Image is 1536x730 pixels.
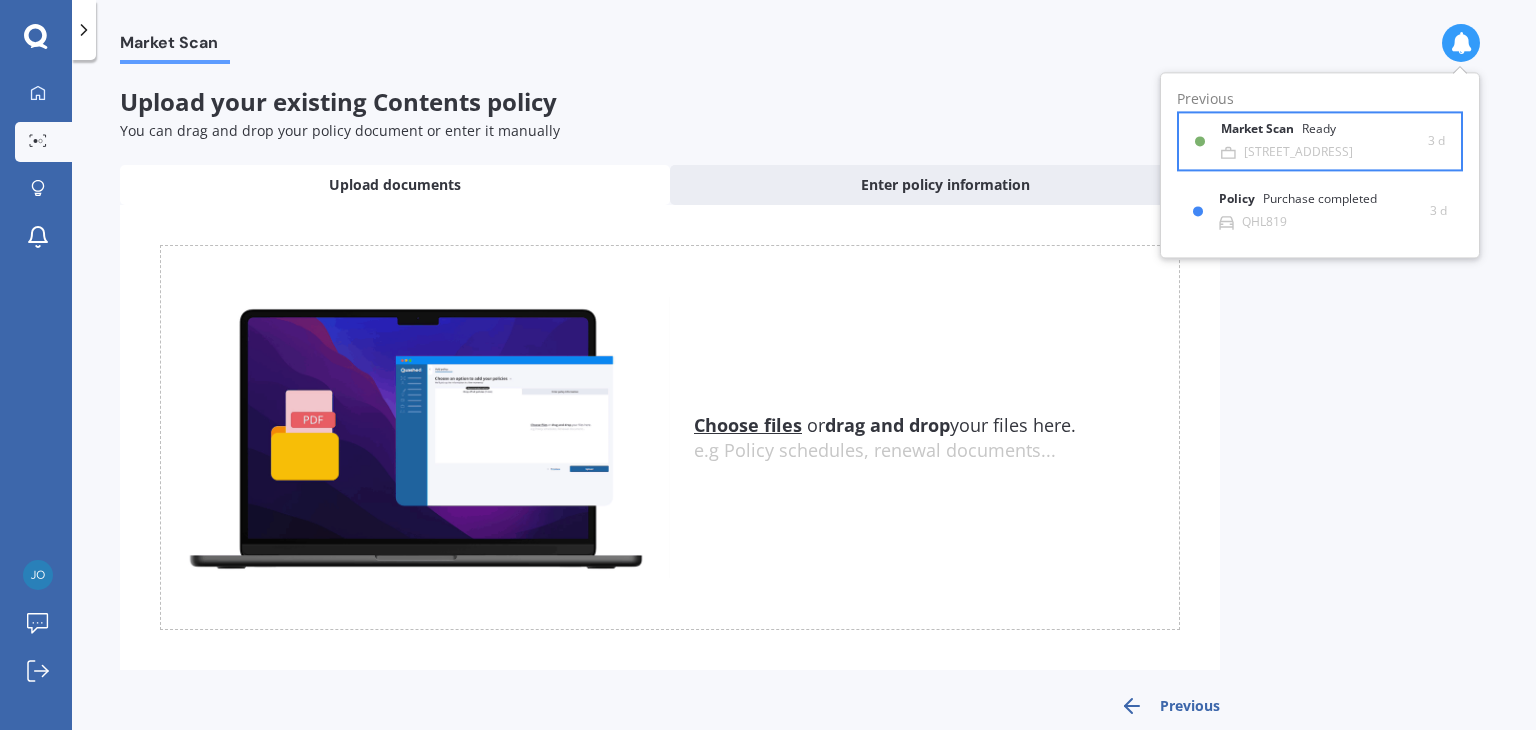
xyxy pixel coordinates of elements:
button: Previous [1120,694,1220,718]
span: 3 d [1430,201,1447,221]
b: drag and drop [825,413,950,437]
span: Upload your existing Contents policy [120,85,557,118]
span: Upload documents [329,175,461,195]
span: Enter policy information [861,175,1030,195]
u: Choose files [694,413,802,437]
img: upload.de96410c8ce839c3fdd5.gif [161,297,670,578]
b: Market Scan [1221,123,1302,137]
span: 3 d [1428,131,1445,151]
b: Policy [1219,193,1263,207]
img: 426b0783bf4a31be2215eab32d056092 [23,560,53,590]
div: Ready [1302,123,1336,137]
div: [STREET_ADDRESS] [1244,145,1353,159]
span: Market Scan [120,33,230,60]
div: Previous [1177,89,1463,111]
div: Purchase completed [1263,193,1377,207]
div: QHL819 [1242,215,1287,229]
div: e.g Policy schedules, renewal documents... [694,440,1179,462]
span: You can drag and drop your policy document or enter it manually [120,121,560,140]
span: or your files here. [694,413,1076,437]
